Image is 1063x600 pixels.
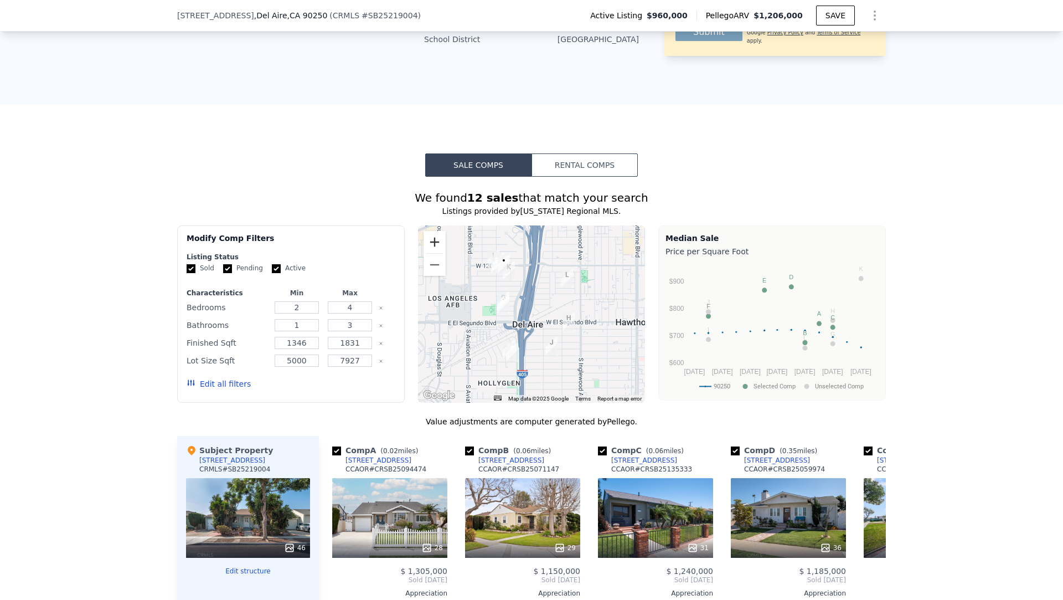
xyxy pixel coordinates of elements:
text: E [762,277,766,284]
span: Active Listing [590,10,647,21]
text: B [803,330,807,336]
div: [GEOGRAPHIC_DATA] [531,34,639,45]
svg: A chart. [665,259,879,398]
div: 5003 W 133rd St [545,337,558,356]
div: [STREET_ADDRESS] [345,456,411,465]
button: Submit [675,23,742,41]
div: Comp A [332,445,422,456]
text: $800 [669,305,684,312]
span: [STREET_ADDRESS] [177,10,254,21]
div: Comp D [731,445,822,456]
span: , CA 90250 [287,11,328,20]
div: 5331 W 127th St [497,292,509,311]
div: Characteristics [187,289,268,298]
text: G [830,331,835,337]
div: 4852 W 129th St [563,312,575,331]
div: 29 [554,542,576,553]
span: Sold [DATE] [864,576,979,584]
strong: 12 sales [467,191,519,204]
button: Edit structure [186,567,310,576]
div: 36 [820,542,842,553]
span: ( miles) [509,447,555,455]
text: [DATE] [767,368,788,376]
text: J [707,299,710,305]
a: Terms (opens in new tab) [575,396,591,402]
div: We found that match your search [177,190,886,206]
div: Listings provided by [US_STATE] Regional MLS . [177,206,886,217]
div: Appreciation [864,589,979,598]
div: [STREET_ADDRESS] [611,456,677,465]
span: # SB25219004 [362,11,417,20]
div: Appreciation [731,589,846,598]
div: 12215 Hindry Ave [503,261,515,280]
div: This site is protected by reCAPTCHA and the Google and apply. [747,21,875,45]
text: I [708,326,709,333]
div: Modify Comp Filters [187,233,395,253]
label: Sold [187,264,214,273]
div: Appreciation [598,589,713,598]
div: 46 [284,542,306,553]
text: Unselected Comp [815,383,864,390]
span: $960,000 [647,10,688,21]
button: Edit all filters [187,378,251,389]
text: L [803,335,807,341]
text: F [706,303,710,310]
button: SAVE [816,6,855,25]
text: [DATE] [740,368,761,376]
div: 4847 W 123rd Pl [561,269,573,288]
div: Bathrooms [187,317,268,333]
label: Pending [223,264,263,273]
span: 0.06 [648,447,663,455]
a: [STREET_ADDRESS] [332,456,411,465]
div: Value adjustments are computer generated by Pellego . [177,416,886,427]
div: Comp C [598,445,688,456]
span: $1,206,000 [754,11,803,20]
text: [DATE] [850,368,871,376]
text: [DATE] [712,368,733,376]
div: Subject Property [186,445,273,456]
a: Privacy Policy [767,29,803,35]
button: Keyboard shortcuts [494,396,502,401]
a: [STREET_ADDRESS] [731,456,810,465]
span: Pellego ARV [706,10,754,21]
div: CCAOR # CRSB25094474 [345,465,426,474]
text: 90250 [714,383,730,390]
span: ( miles) [376,447,422,455]
button: Zoom in [424,231,446,253]
span: Sold [DATE] [332,576,447,584]
div: Bedrooms [187,300,268,315]
div: 13305 Hindry Ave [503,340,515,359]
div: School District [424,34,531,45]
button: Zoom out [424,254,446,276]
div: 31 [687,542,709,553]
div: Appreciation [332,589,447,598]
div: 5330 W 127th St [497,295,509,314]
input: Pending [223,264,232,273]
div: CCAOR # CRSB25135333 [611,465,692,474]
div: Listing Status [187,253,395,261]
div: [STREET_ADDRESS] [478,456,544,465]
span: CRMLS [333,11,359,20]
text: $700 [669,332,684,340]
div: 5324 West 121 Street [498,255,510,274]
text: [DATE] [822,368,843,376]
span: $ 1,185,000 [799,567,846,576]
button: Show Options [864,4,886,27]
div: Median Sale [665,233,879,244]
div: Finished Sqft [187,335,268,351]
div: 5353 W 121st St [492,252,504,271]
button: Clear [379,341,383,346]
span: Sold [DATE] [731,576,846,584]
text: $900 [669,278,684,285]
span: $ 1,305,000 [400,567,447,576]
input: Active [272,264,281,273]
div: Min [272,289,321,298]
div: CCAOR # CRSB25071147 [478,465,559,474]
span: 0.06 [516,447,531,455]
button: Rental Comps [531,153,638,177]
text: $600 [669,359,684,367]
div: Price per Square Foot [665,244,879,259]
text: C [830,314,835,321]
input: Sold [187,264,195,273]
